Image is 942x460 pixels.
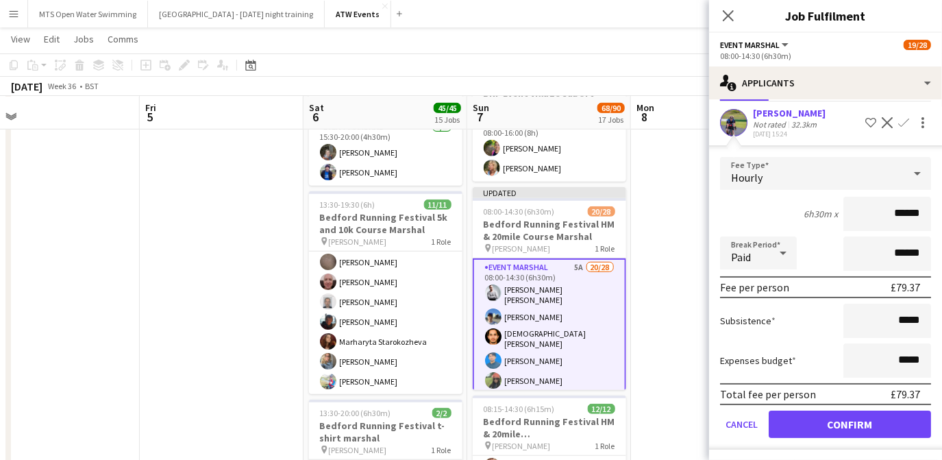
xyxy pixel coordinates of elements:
span: Edit [44,33,60,45]
div: 08:00-14:30 (6h30m) [720,51,931,61]
app-job-card: Updated08:00-14:30 (6h30m)20/28Bedford Running Festival HM & 20mile Course Marshal [PERSON_NAME]1... [473,187,626,390]
span: 1 Role [595,441,615,451]
span: Sat [309,101,324,114]
div: Total fee per person [720,387,816,401]
h3: Job Fulfilment [709,7,942,25]
div: £79.37 [891,280,920,294]
span: 2/2 [432,408,451,418]
span: 8 [634,109,654,125]
span: 20/28 [588,206,615,217]
div: Applicants [709,66,942,99]
button: [GEOGRAPHIC_DATA] - [DATE] night training [148,1,325,27]
span: 12/12 [588,404,615,414]
div: [PERSON_NAME] [753,107,826,119]
span: 13:30-20:00 (6h30m) [320,408,391,418]
span: Sun [473,101,489,114]
span: 68/90 [597,103,625,113]
span: [PERSON_NAME] [493,441,551,451]
app-job-card: 13:30-19:30 (6h)11/11Bedford Running Festival 5k and 10k Course Marshal [PERSON_NAME]1 Role[PERSO... [309,191,462,394]
span: 11/11 [424,199,451,210]
app-card-role: Event Marshal2/208:00-16:00 (8h)[PERSON_NAME][PERSON_NAME] [473,115,626,182]
span: Comms [108,33,138,45]
div: 32.3km [789,119,819,130]
div: 6h30m x [804,208,838,220]
div: BST [85,81,99,91]
span: 45/45 [434,103,461,113]
div: Fee per person [720,280,789,294]
span: Jobs [73,33,94,45]
span: [PERSON_NAME] [493,243,551,254]
button: Confirm [769,411,931,438]
span: [PERSON_NAME] [329,445,387,455]
h3: Bedford Running Festival 5k and 10k Course Marshal [309,211,462,236]
button: ATW Events [325,1,391,27]
span: Week 36 [45,81,79,91]
div: Not rated [753,119,789,130]
span: 1 Role [432,445,451,455]
span: Hourly [731,171,763,184]
button: Cancel [720,411,763,438]
a: Edit [38,30,65,48]
div: £79.37 [891,387,920,401]
span: [PERSON_NAME] [329,237,387,247]
span: 08:15-14:30 (6h15m) [484,404,555,414]
a: View [5,30,36,48]
h3: Bedford Running Festival t-shirt marshal [309,420,462,444]
span: 5 [143,109,156,125]
app-card-role: [PERSON_NAME][PERSON_NAME][PERSON_NAME][PERSON_NAME][PERSON_NAME][PERSON_NAME][PERSON_NAME]Marhar... [309,149,462,395]
label: Expenses budget [720,354,796,367]
span: View [11,33,30,45]
span: 08:00-14:30 (6h30m) [484,206,555,217]
a: Jobs [68,30,99,48]
label: Subsistence [720,315,776,327]
button: Event Marshal [720,40,791,50]
div: 15 Jobs [434,114,460,125]
div: [DATE] [11,80,42,93]
span: Mon [636,101,654,114]
div: Updated [473,187,626,198]
div: 17 Jobs [598,114,624,125]
span: 19/28 [904,40,931,50]
h3: Bedford Running Festival HM & 20mile [GEOGRAPHIC_DATA] 1 priory [473,415,626,440]
h3: Bedford Running Festival HM & 20mile Course Marshal [473,218,626,243]
span: 13:30-19:30 (6h) [320,199,375,210]
span: 1 Role [432,237,451,247]
app-card-role: Event Marshal2/215:30-20:00 (4h30m)[PERSON_NAME][PERSON_NAME] [309,119,462,186]
button: MTS Open Water Swimming [28,1,148,27]
span: 1 Role [595,243,615,254]
span: 6 [307,109,324,125]
span: Fri [145,101,156,114]
span: 7 [471,109,489,125]
a: Comms [102,30,144,48]
span: Event Marshal [720,40,780,50]
div: [DATE] 15:24 [753,130,826,138]
span: Paid [731,250,751,264]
